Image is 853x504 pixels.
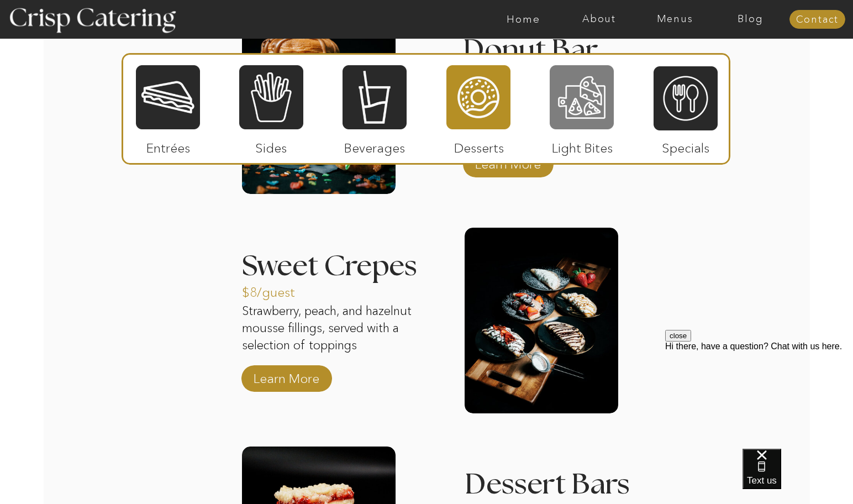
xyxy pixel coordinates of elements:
p: Beverages [338,129,411,161]
a: Learn More [471,145,545,177]
p: Specials [649,129,722,161]
a: Contact [789,14,845,25]
a: Learn More [250,360,323,392]
iframe: podium webchat widget prompt [665,330,853,463]
a: $8/guest [242,274,315,306]
iframe: podium webchat widget bubble [743,449,853,504]
h3: Dessert Bars [465,470,631,484]
a: Blog [713,14,788,25]
h3: Sweet Crepes [242,252,445,281]
p: Sides [234,129,308,161]
a: About [561,14,637,25]
h3: Donut Bar [463,36,655,69]
a: Menus [637,14,713,25]
p: Desserts [442,129,515,161]
a: Home [486,14,561,25]
p: Strawberry, peach, and hazelnut mousse fillings, served with a selection of toppings [242,303,423,356]
p: Entrées [131,129,205,161]
p: Light Bites [545,129,619,161]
